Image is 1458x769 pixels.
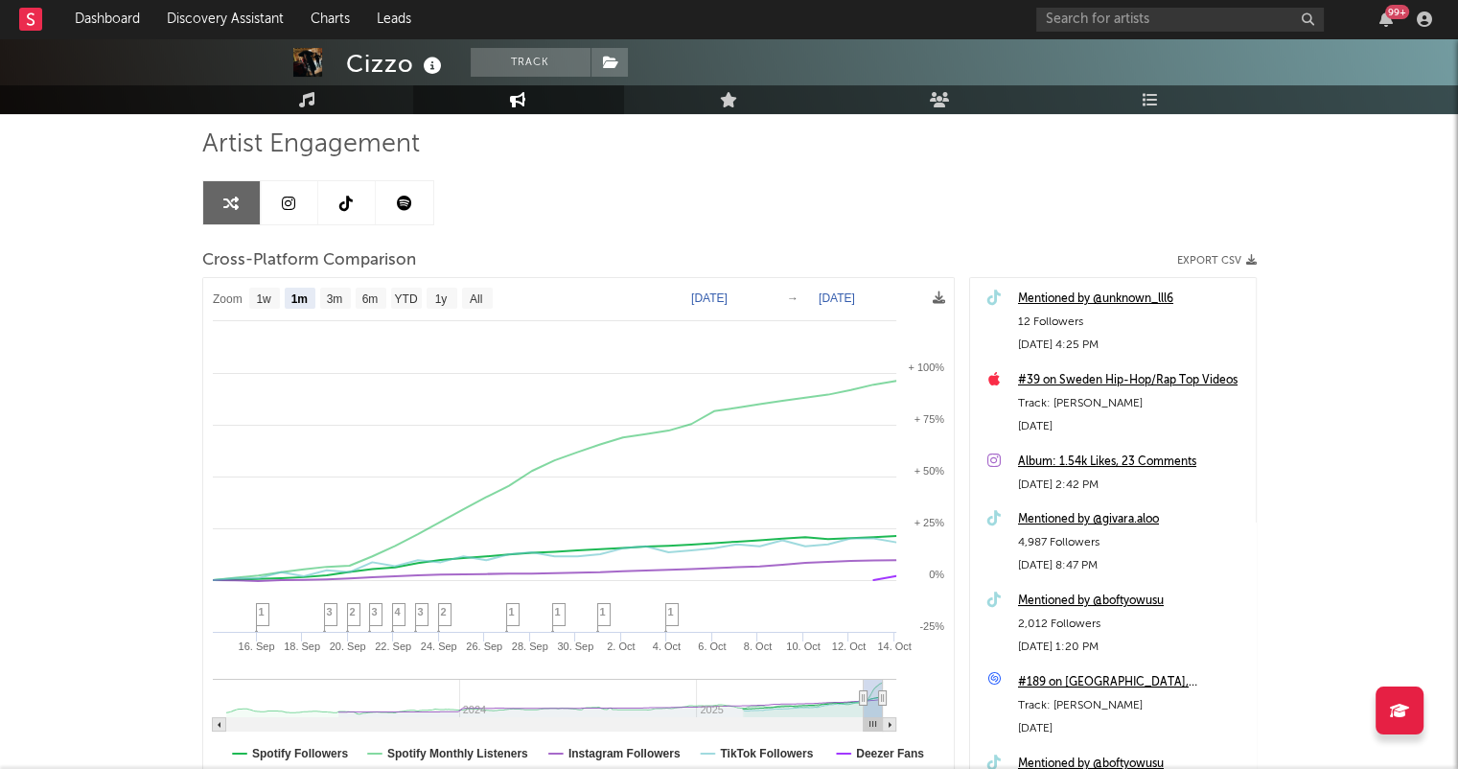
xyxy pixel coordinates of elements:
text: 1w [256,292,271,306]
text: YTD [394,292,417,306]
a: Mentioned by @unknown_lll6 [1018,288,1246,311]
a: #39 on Sweden Hip-Hop/Rap Top Videos [1018,369,1246,392]
div: [DATE] [1018,415,1246,438]
text: 28. Sep [511,641,547,652]
text: + 100% [908,361,944,373]
div: 4,987 Followers [1018,531,1246,554]
text: Instagram Followers [567,747,680,760]
span: 1 [509,606,515,618]
text: 10. Oct [786,641,820,652]
text: 26. Sep [466,641,502,652]
span: 3 [327,606,333,618]
span: 1 [668,606,674,618]
div: [DATE] 2:42 PM [1018,474,1246,497]
text: 18. Sep [284,641,320,652]
text: 6m [361,292,378,306]
span: Cross-Platform Comparison [202,249,416,272]
div: Track: [PERSON_NAME] [1018,694,1246,717]
text: 30. Sep [557,641,593,652]
text: Spotify Monthly Listeners [386,747,527,760]
text: -25% [919,620,944,632]
a: Mentioned by @boftyowusu [1018,590,1246,613]
span: 1 [600,606,606,618]
button: 99+ [1379,12,1393,27]
text: 16. Sep [238,641,274,652]
div: [DATE] 4:25 PM [1018,334,1246,357]
span: 1 [259,606,265,618]
input: Search for artists [1036,8,1324,32]
text: Spotify Followers [252,747,348,760]
text: All [469,292,481,306]
text: + 75% [914,413,944,425]
button: Track [471,48,590,77]
span: 2 [350,606,356,618]
text: Zoom [213,292,243,306]
text: 0% [929,569,944,580]
span: 3 [372,606,378,618]
div: [DATE] [1018,717,1246,740]
div: Cizzo [346,48,447,80]
span: 4 [395,606,401,618]
text: 3m [326,292,342,306]
span: Artist Engagement [202,133,420,156]
text: 1y [434,292,447,306]
div: [DATE] 1:20 PM [1018,636,1246,659]
text: 22. Sep [375,641,411,652]
span: 1 [555,606,561,618]
text: + 50% [914,465,944,477]
text: 6. Oct [698,641,726,652]
text: TikTok Followers [720,747,813,760]
div: 2,012 Followers [1018,613,1246,636]
a: Album: 1.54k Likes, 23 Comments [1018,451,1246,474]
text: 14. Oct [877,641,911,652]
text: 2. Oct [607,641,635,652]
text: 8. Oct [743,641,771,652]
text: 20. Sep [329,641,365,652]
text: → [787,291,798,305]
div: Track: [PERSON_NAME] [1018,392,1246,415]
text: Deezer Fans [856,747,924,760]
text: 4. Oct [652,641,680,652]
div: 12 Followers [1018,311,1246,334]
text: + 25% [914,517,944,528]
a: #189 on [GEOGRAPHIC_DATA], [GEOGRAPHIC_DATA] [1018,671,1246,694]
div: 99 + [1385,5,1409,19]
button: Export CSV [1177,255,1257,267]
text: [DATE] [691,291,728,305]
text: 12. Oct [831,641,865,652]
text: 24. Sep [420,641,456,652]
a: Mentioned by @givara.aloo [1018,508,1246,531]
div: [DATE] 8:47 PM [1018,554,1246,577]
text: [DATE] [819,291,855,305]
text: 1m [290,292,307,306]
span: 3 [418,606,424,618]
span: 2 [441,606,447,618]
